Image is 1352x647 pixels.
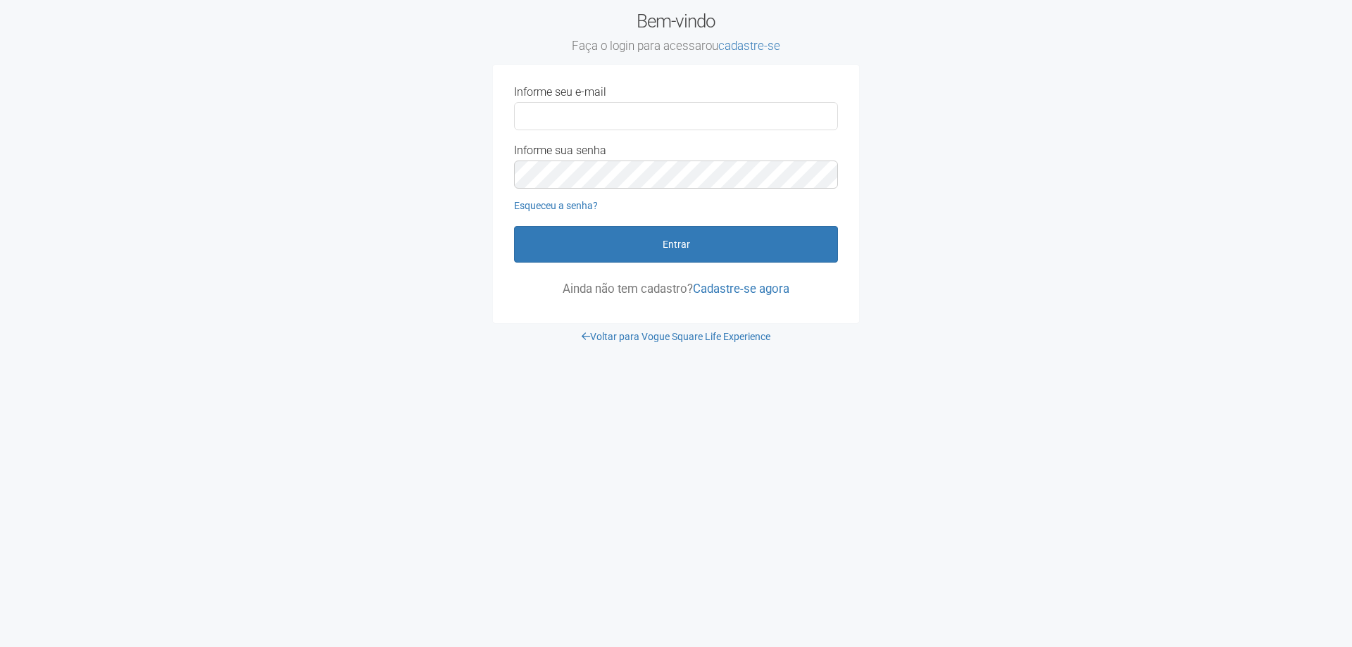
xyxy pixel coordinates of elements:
[514,86,606,99] label: Informe seu e-mail
[514,226,838,263] button: Entrar
[693,282,789,296] a: Cadastre-se agora
[493,11,859,54] h2: Bem-vindo
[718,39,780,53] a: cadastre-se
[514,144,606,157] label: Informe sua senha
[514,282,838,295] p: Ainda não tem cadastro?
[514,200,598,211] a: Esqueceu a senha?
[582,331,770,342] a: Voltar para Vogue Square Life Experience
[706,39,780,53] span: ou
[493,39,859,54] small: Faça o login para acessar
